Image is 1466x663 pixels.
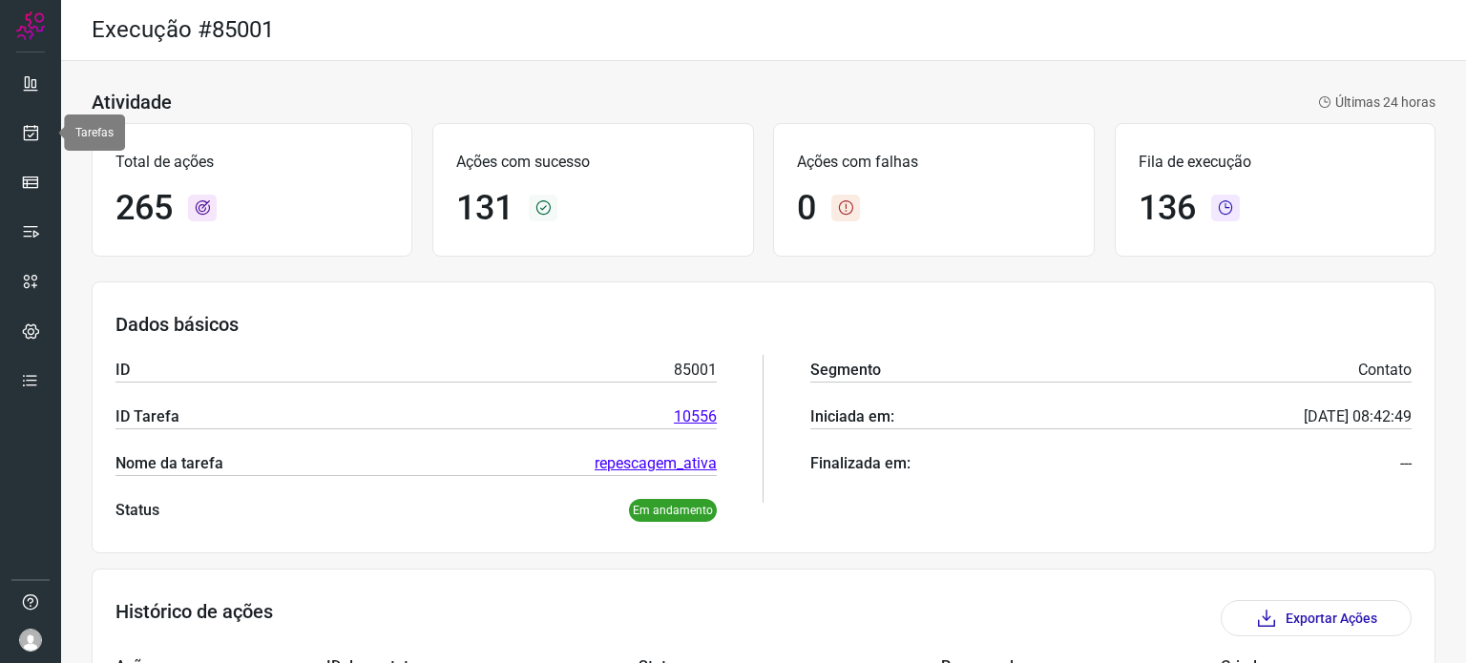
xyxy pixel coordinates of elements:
h1: 136 [1139,188,1196,229]
p: Ações com falhas [797,151,1070,174]
p: 85001 [674,359,717,382]
h3: Dados básicos [115,313,1412,336]
h1: 131 [456,188,513,229]
p: Nome da tarefa [115,452,223,475]
p: Finalizada em: [810,452,911,475]
p: Status [115,499,159,522]
img: avatar-user-boy.jpg [19,629,42,652]
p: ID Tarefa [115,405,179,428]
p: Ações com sucesso [456,151,729,174]
a: 10556 [674,405,717,428]
img: Logo [16,11,45,40]
a: repescagem_ativa [595,452,717,475]
p: --- [1400,452,1412,475]
h3: Atividade [92,91,172,114]
p: Últimas 24 horas [1318,93,1435,113]
button: Exportar Ações [1221,600,1412,636]
p: [DATE] 08:42:49 [1304,405,1412,428]
span: Tarefas [75,126,114,139]
p: Iniciada em: [810,405,894,428]
h1: 265 [115,188,173,229]
h2: Execução #85001 [92,16,274,44]
p: Contato [1358,359,1412,382]
p: Segmento [810,359,881,382]
p: Em andamento [629,499,717,522]
p: Fila de execução [1139,151,1412,174]
p: Total de ações [115,151,388,174]
h1: 0 [797,188,816,229]
h3: Histórico de ações [115,600,273,636]
p: ID [115,359,130,382]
